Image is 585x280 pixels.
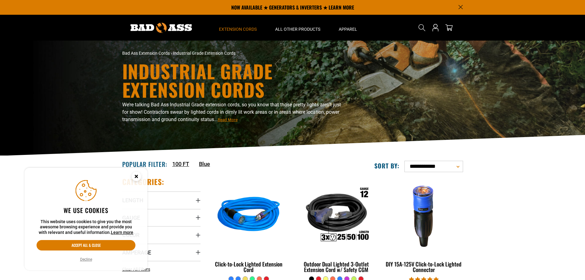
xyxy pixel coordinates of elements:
img: Bad Ass Extension Cords [131,23,192,33]
span: Clear All Filters [122,267,150,272]
span: Industrial Grade Extension Cords [173,51,236,56]
span: Extension Cords [219,26,257,32]
button: Decline [78,256,94,262]
span: All Other Products [275,26,320,32]
a: Blue [199,160,210,168]
h2: Popular Filter: [122,160,167,168]
a: Outdoor Dual Lighted 3-Outlet Extension Cord w/ Safety CGM Outdoor Dual Lighted 3-Outlet Extensio... [297,177,375,276]
p: We’re talking Bad Ass Industrial Grade extension cords, so you know that those pretty lights aren... [122,101,346,123]
button: Accept all & close [37,240,135,250]
a: DIY 15A-125V Click-to-Lock Lighted Connector DIY 15A-125V Click-to-Lock Lighted Connector [384,177,463,276]
p: This website uses cookies to give you the most awesome browsing experience and provide you with r... [37,219,135,235]
summary: Color [122,226,201,243]
summary: All Other Products [266,15,330,41]
a: Bad Ass Extension Cords [122,51,170,56]
summary: Search [417,23,427,33]
h1: Industrial Grade Extension Cords [122,62,346,99]
span: Apparel [339,26,357,32]
img: Outdoor Dual Lighted 3-Outlet Extension Cord w/ Safety CGM [298,180,375,251]
summary: Gauge [122,209,201,226]
nav: breadcrumbs [122,50,346,57]
aside: Cookie Consent [25,168,147,270]
summary: Apparel [330,15,366,41]
img: blue [210,180,287,251]
summary: Length [122,191,201,209]
label: Sort by: [374,162,400,170]
img: DIY 15A-125V Click-to-Lock Lighted Connector [385,180,462,251]
span: Read More [218,117,238,122]
h2: We use cookies [37,206,135,214]
a: Learn more [111,230,133,235]
div: Click-to-Lock Lighted Extension Cord [210,261,288,272]
div: DIY 15A-125V Click-to-Lock Lighted Connector [384,261,463,272]
span: › [171,51,172,56]
a: 100 FT [172,160,189,168]
summary: Extension Cords [210,15,266,41]
div: Outdoor Dual Lighted 3-Outlet Extension Cord w/ Safety CGM [297,261,375,272]
a: blue Click-to-Lock Lighted Extension Cord [210,177,288,276]
summary: Amperage [122,244,201,261]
